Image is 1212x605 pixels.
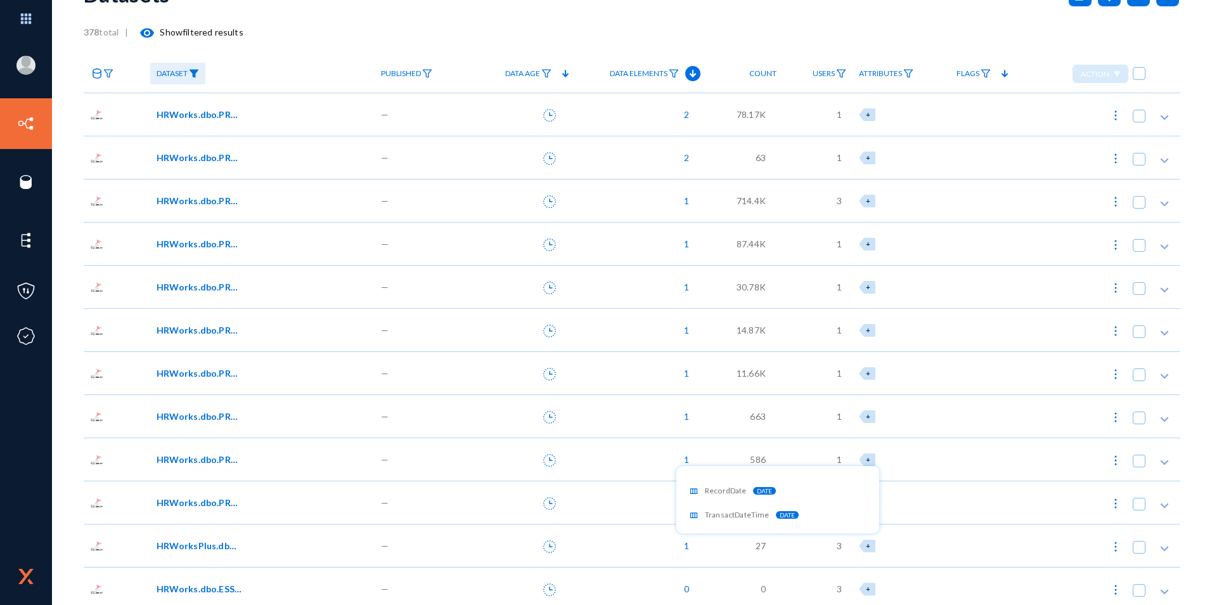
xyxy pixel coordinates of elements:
[689,486,699,496] img: RecordDate
[753,487,777,495] span: Date
[705,486,747,495] span: RecordDate
[705,510,770,519] span: TransactDateTime
[776,511,799,519] span: Date
[689,511,699,520] img: TransactDateTime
